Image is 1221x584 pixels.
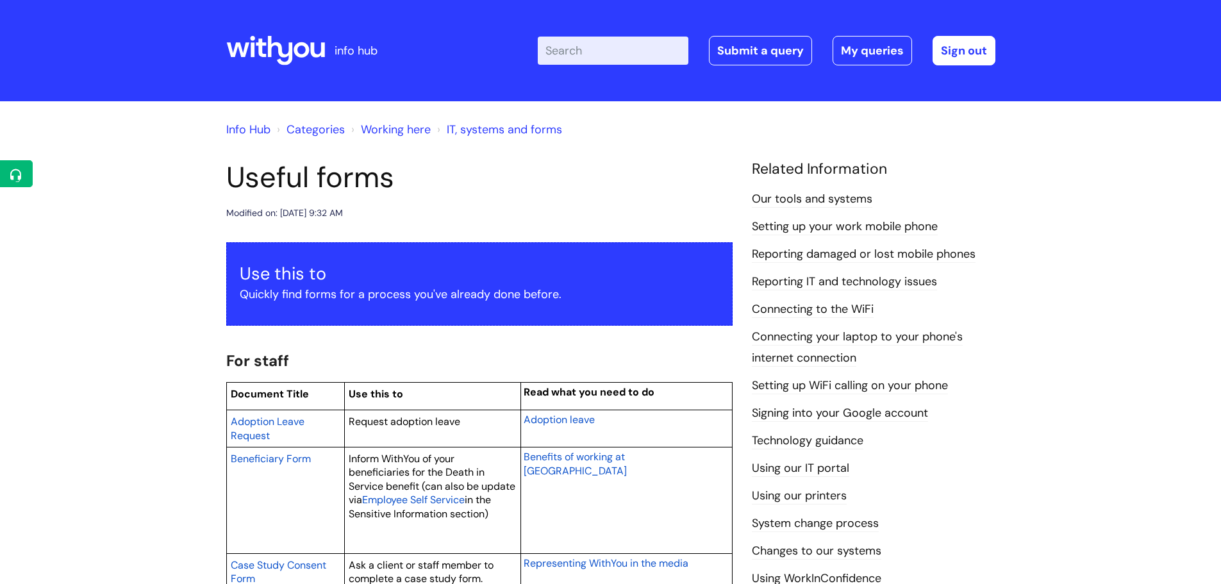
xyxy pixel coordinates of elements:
li: IT, systems and forms [434,119,562,140]
span: Benefits of working at [GEOGRAPHIC_DATA] [524,450,627,478]
a: Working here [361,122,431,137]
span: Read what you need to do [524,385,654,399]
li: Working here [348,119,431,140]
li: Solution home [274,119,345,140]
span: Document Title [231,387,309,401]
span: Use this to [349,387,403,401]
a: Employee Self Service [362,492,465,507]
a: Sign out [933,36,995,65]
span: Adoption Leave Request [231,415,304,442]
a: Submit a query [709,36,812,65]
a: Connecting to the WiFi [752,301,874,318]
a: Using our IT portal [752,460,849,477]
span: Employee Self Service [362,493,465,506]
span: Representing WithYou in the media [524,556,688,570]
a: Connecting your laptop to your phone's internet connection [752,329,963,366]
a: Technology guidance [752,433,863,449]
span: in the Sensitive Information section) [349,493,491,521]
span: Beneficiary Form [231,452,311,465]
a: My queries [833,36,912,65]
a: Categories [287,122,345,137]
a: Changes to our systems [752,543,881,560]
a: Setting up WiFi calling on your phone [752,378,948,394]
div: Modified on: [DATE] 9:32 AM [226,205,343,221]
a: IT, systems and forms [447,122,562,137]
a: Reporting damaged or lost mobile phones [752,246,976,263]
p: info hub [335,40,378,61]
a: Setting up your work mobile phone [752,219,938,235]
a: Our tools and systems [752,191,872,208]
span: Request adoption leave [349,415,460,428]
a: Reporting IT and technology issues [752,274,937,290]
h3: Use this to [240,263,719,284]
a: System change process [752,515,879,532]
p: Quickly find forms for a process you've already done before. [240,284,719,305]
span: Adoption leave [524,413,595,426]
div: | - [538,36,995,65]
a: Adoption Leave Request [231,413,304,443]
a: Representing WithYou in the media [524,555,688,571]
h4: Related Information [752,160,995,178]
a: Benefits of working at [GEOGRAPHIC_DATA] [524,449,627,478]
a: Beneficiary Form [231,451,311,466]
span: Inform WithYou of your beneficiaries for the Death in Service benefit (can also be update via [349,452,515,507]
a: Adoption leave [524,412,595,427]
a: Using our printers [752,488,847,505]
span: For staff [226,351,289,371]
a: Signing into your Google account [752,405,928,422]
input: Search [538,37,688,65]
h1: Useful forms [226,160,733,195]
a: Info Hub [226,122,270,137]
